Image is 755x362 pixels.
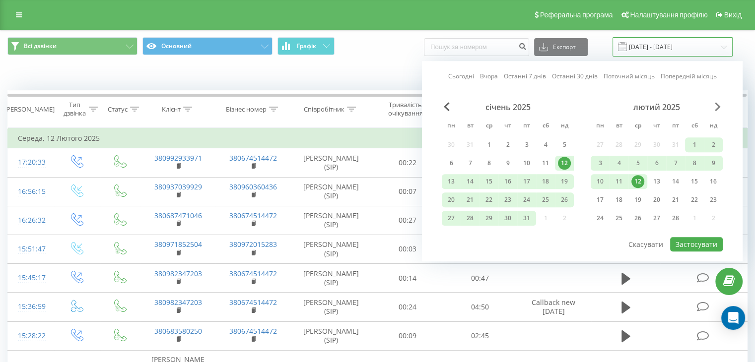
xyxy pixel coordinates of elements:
div: пт 10 січ 2025 р. [517,156,536,171]
div: чт 2 січ 2025 р. [498,137,517,152]
div: вт 18 лют 2025 р. [610,192,628,207]
div: 9 [707,157,720,170]
td: 00:22 [372,148,444,177]
div: сб 25 січ 2025 р. [536,192,555,207]
div: 6 [650,157,663,170]
div: 15 [688,175,701,188]
div: 3 [520,138,533,151]
div: 20 [445,193,458,206]
div: пн 6 січ 2025 р. [442,156,461,171]
div: 13 [650,175,663,188]
td: Callback new [DATE] [516,293,591,321]
div: 2 [501,138,514,151]
a: 380674514472 [229,298,277,307]
div: Клієнт [162,105,181,114]
span: Вихід [724,11,742,19]
a: 380937039929 [154,182,202,191]
div: Тип дзвінка [63,101,86,118]
div: пт 7 лют 2025 р. [666,156,685,171]
div: 7 [669,157,682,170]
div: 4 [613,157,625,170]
div: сб 11 січ 2025 р. [536,156,555,171]
div: сб 8 лют 2025 р. [685,156,704,171]
div: 12 [631,175,644,188]
div: нд 19 січ 2025 р. [555,174,574,189]
div: 24 [594,212,607,225]
div: 1 [482,138,495,151]
div: 15:28:22 [18,326,44,346]
td: 00:09 [372,321,444,350]
button: Експорт [534,38,588,56]
button: Всі дзвінки [7,37,137,55]
div: чт 13 лют 2025 р. [647,174,666,189]
a: 380674514472 [229,269,277,278]
div: ср 15 січ 2025 р. [480,174,498,189]
div: 14 [464,175,477,188]
div: 25 [613,212,625,225]
a: 380971852504 [154,240,202,249]
td: 00:24 [372,293,444,321]
td: 00:27 [372,206,444,235]
div: ср 19 лют 2025 р. [628,192,647,207]
abbr: понеділок [593,119,608,134]
button: Основний [142,37,273,55]
button: Скасувати [623,237,669,251]
div: 28 [669,212,682,225]
input: Пошук за номером [424,38,529,56]
div: 28 [464,212,477,225]
div: ср 8 січ 2025 р. [480,156,498,171]
div: ср 29 січ 2025 р. [480,211,498,226]
div: 19 [558,175,571,188]
a: 380982347203 [154,298,202,307]
div: ср 22 січ 2025 р. [480,192,498,207]
div: 5 [631,157,644,170]
abbr: четвер [649,119,664,134]
div: 26 [631,212,644,225]
div: Open Intercom Messenger [721,306,745,330]
td: 00:47 [444,264,516,293]
div: Бізнес номер [226,105,267,114]
div: 15 [482,175,495,188]
div: чт 27 лют 2025 р. [647,211,666,226]
div: нд 26 січ 2025 р. [555,192,574,207]
span: Next Month [715,102,721,111]
div: січень 2025 [442,102,574,112]
div: 20 [650,193,663,206]
div: 31 [520,212,533,225]
div: пт 28 лют 2025 р. [666,211,685,226]
abbr: неділя [557,119,572,134]
td: [PERSON_NAME] (SIP) [291,177,372,206]
td: [PERSON_NAME] (SIP) [291,235,372,263]
div: нд 5 січ 2025 р. [555,137,574,152]
div: пн 10 лют 2025 р. [591,174,610,189]
div: 7 [464,157,477,170]
div: сб 1 лют 2025 р. [685,137,704,152]
div: 16 [501,175,514,188]
div: 2 [707,138,720,151]
abbr: субота [687,119,702,134]
div: 8 [688,157,701,170]
a: Поточний місяць [604,72,655,81]
div: пн 17 лют 2025 р. [591,192,610,207]
div: пт 31 січ 2025 р. [517,211,536,226]
abbr: неділя [706,119,721,134]
div: вт 25 лют 2025 р. [610,211,628,226]
div: вт 7 січ 2025 р. [461,156,480,171]
div: чт 9 січ 2025 р. [498,156,517,171]
td: [PERSON_NAME] (SIP) [291,148,372,177]
button: Графік [277,37,335,55]
div: 15:45:17 [18,268,44,288]
a: 380982347203 [154,269,202,278]
div: вт 14 січ 2025 р. [461,174,480,189]
div: 10 [594,175,607,188]
div: лютий 2025 [591,102,723,112]
div: 5 [558,138,571,151]
div: нд 16 лют 2025 р. [704,174,723,189]
td: [PERSON_NAME] (SIP) [291,264,372,293]
abbr: середа [481,119,496,134]
td: 00:03 [372,235,444,263]
div: пт 21 лют 2025 р. [666,192,685,207]
div: 14 [669,175,682,188]
div: 18 [539,175,552,188]
td: 04:50 [444,293,516,321]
